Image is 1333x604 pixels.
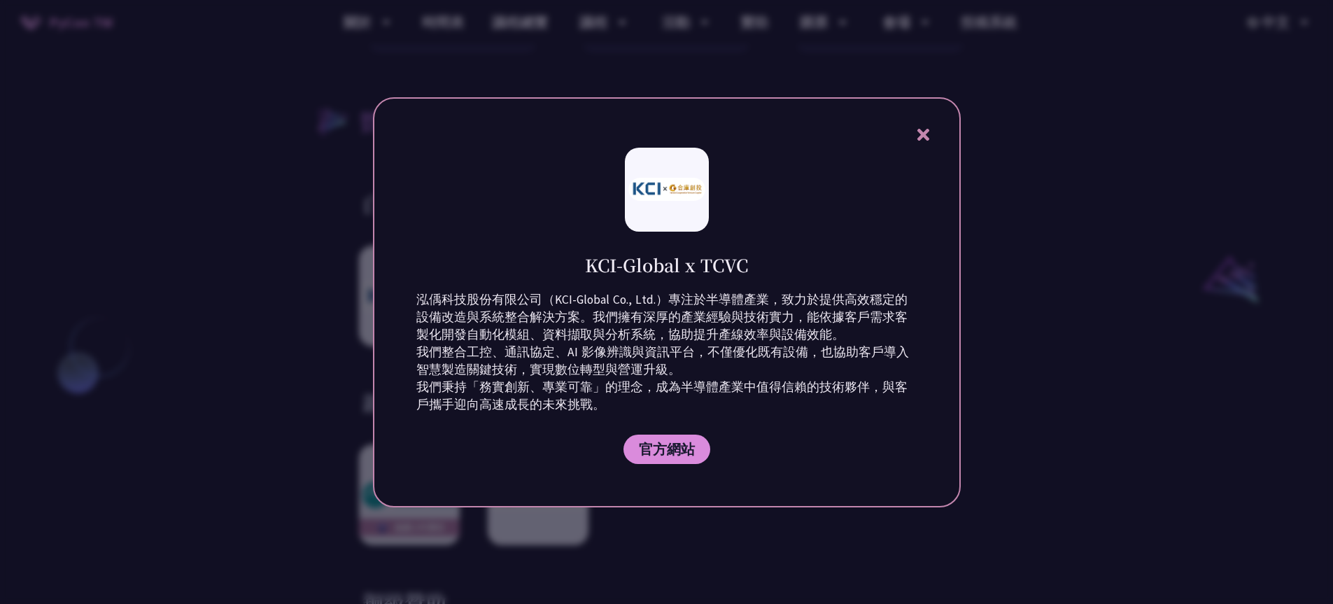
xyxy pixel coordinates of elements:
p: 泓偊科技股份有限公司（KCI-Global Co., Ltd.）專注於半導體產業，致力於提供高效穩定的設備改造與系統整合解決方案。我們擁有深厚的產業經驗與技術實力，能依據客戶需求客製化開發自動化... [416,291,917,414]
img: photo [628,178,705,200]
h1: KCI-Global x TCVC [585,253,748,277]
span: 官方網站 [639,440,695,458]
a: 官方網站 [623,435,710,464]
